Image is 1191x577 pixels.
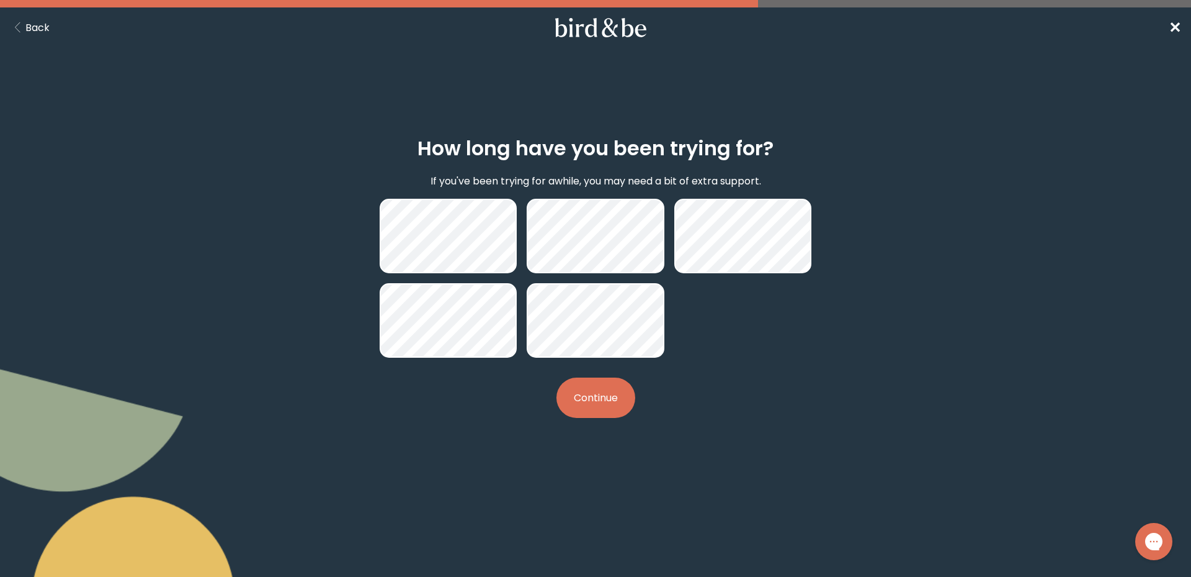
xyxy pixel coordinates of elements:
h2: How long have you been trying for? [417,134,774,163]
button: Continue [556,378,635,418]
iframe: Gorgias live chat messenger [1129,519,1179,565]
p: If you've been trying for awhile, you may need a bit of extra support. [430,173,761,189]
button: Back Button [10,20,50,35]
a: ✕ [1169,17,1181,39]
